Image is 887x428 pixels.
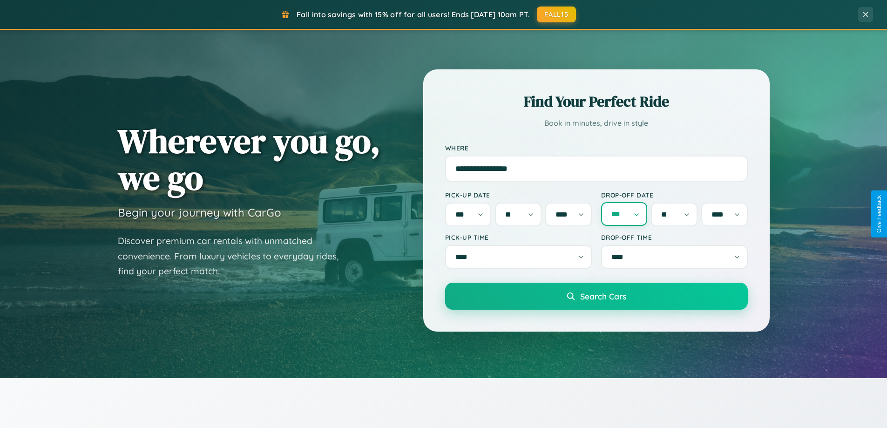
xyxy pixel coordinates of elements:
label: Pick-up Date [445,191,592,199]
span: Search Cars [580,291,626,301]
p: Discover premium car rentals with unmatched convenience. From luxury vehicles to everyday rides, ... [118,233,351,279]
label: Pick-up Time [445,233,592,241]
h2: Find Your Perfect Ride [445,91,748,112]
h1: Wherever you go, we go [118,122,380,196]
label: Where [445,144,748,152]
button: FALL15 [537,7,576,22]
p: Book in minutes, drive in style [445,116,748,130]
label: Drop-off Time [601,233,748,241]
h3: Begin your journey with CarGo [118,205,281,219]
label: Drop-off Date [601,191,748,199]
button: Search Cars [445,283,748,310]
span: Fall into savings with 15% off for all users! Ends [DATE] 10am PT. [297,10,530,19]
div: Give Feedback [876,195,882,233]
